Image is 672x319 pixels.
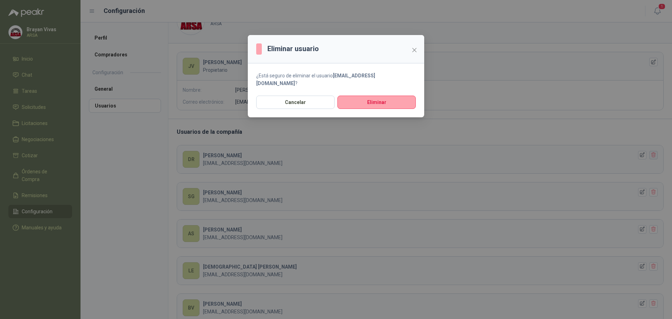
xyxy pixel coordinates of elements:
[267,43,319,54] h3: Eliminar usuario
[337,96,416,109] button: Eliminar
[256,72,416,87] div: ¿Está seguro de eliminar el usuario ?
[412,47,417,53] span: close
[256,96,335,109] button: Cancelar
[409,44,420,56] button: Close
